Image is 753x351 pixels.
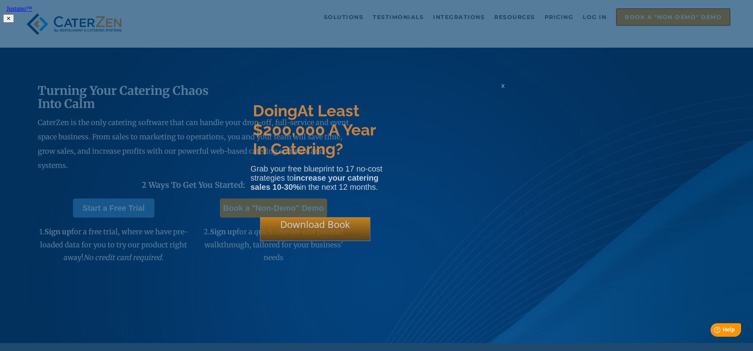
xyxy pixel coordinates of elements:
[260,217,370,241] div: Download Book
[3,14,14,23] button: ✕
[250,174,378,191] strong: increase your catering sales 10-30%
[682,320,744,342] iframe: Help widget launcher
[250,164,382,191] span: Grab your free blueprint to 17 no-cost strategies to in the next 12 months.
[280,218,350,231] span: Download Book
[497,82,509,98] div: x
[253,101,376,158] span: At Least $200,000 A Year In Catering?
[253,101,297,120] span: Doing
[501,82,505,89] span: x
